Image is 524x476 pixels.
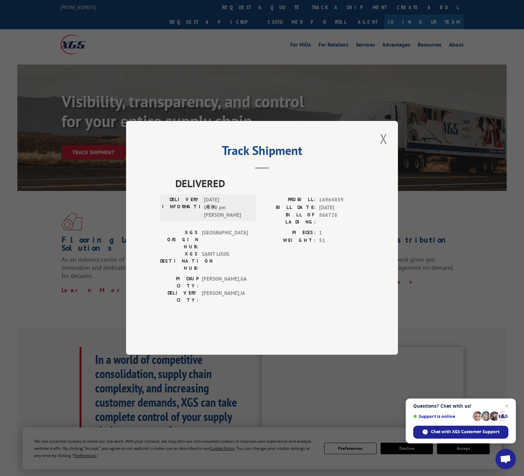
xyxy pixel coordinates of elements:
[262,196,316,204] label: PROBILL:
[262,237,316,245] label: WEIGHT:
[319,196,364,204] span: 16964859
[413,414,470,419] span: Support is online
[262,229,316,237] label: PIECES:
[204,196,250,219] span: [DATE] 03:30 pm [PERSON_NAME]
[202,229,248,251] span: [GEOGRAPHIC_DATA]
[319,212,364,226] span: 866726
[160,290,198,304] label: DELIVERY CITY:
[319,229,364,237] span: 1
[160,251,198,272] label: XGS DESTINATION HUB:
[202,290,248,304] span: [PERSON_NAME] , IA
[160,146,364,159] h2: Track Shipment
[495,449,516,469] a: Open chat
[413,426,508,439] span: Chat with XGS Customer Support
[413,403,508,409] span: Questions? Chat with us!
[319,237,364,245] span: 51
[262,204,316,212] label: BILL DATE:
[202,251,248,272] span: SAINT LOUIS
[175,176,364,191] span: DELIVERED
[319,204,364,212] span: [DATE]
[431,429,500,435] span: Chat with XGS Customer Support
[378,129,389,148] button: Close modal
[262,212,316,226] label: BILL OF LADING:
[160,229,198,251] label: XGS ORIGIN HUB:
[160,276,198,290] label: PICKUP CITY:
[162,196,200,219] label: DELIVERY INFORMATION:
[202,276,248,290] span: [PERSON_NAME] , GA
